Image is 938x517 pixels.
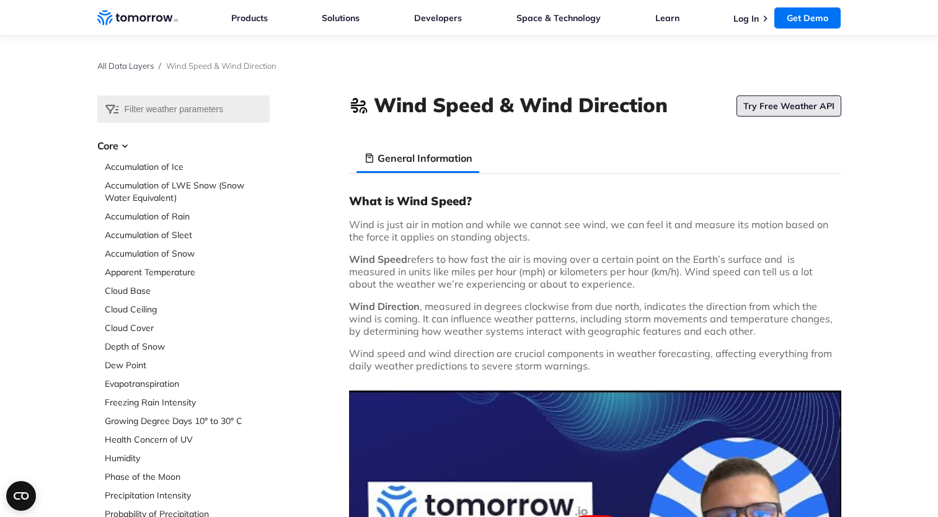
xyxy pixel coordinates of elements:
a: All Data Layers [97,61,154,71]
p: Wind is just air in motion and while we cannot see wind, we can feel it and measure its motion ba... [349,218,841,243]
a: Get Demo [774,7,841,29]
p: , measured in degrees clockwise from due north, indicates the direction from which the wind is co... [349,300,841,337]
a: Accumulation of LWE Snow (Snow Water Equivalent) [105,179,270,204]
h1: Wind Speed & Wind Direction [374,91,668,118]
a: Home link [97,9,178,27]
a: Developers [414,12,462,24]
a: Precipitation Intensity [105,489,270,502]
a: Health Concern of UV [105,433,270,446]
a: Freezing Rain Intensity [105,396,270,409]
span: Wind Speed & Wind Direction [166,61,277,71]
a: Growing Degree Days 10° to 30° C [105,415,270,427]
a: Space & Technology [516,12,601,24]
h3: Core [97,138,270,153]
a: Cloud Ceiling [105,303,270,316]
li: General Information [356,143,480,173]
button: Open CMP widget [6,481,36,511]
a: Solutions [322,12,360,24]
a: Accumulation of Ice [105,161,270,173]
strong: Wind Speed [349,253,407,265]
p: Wind speed and wind direction are crucial components in weather forecasting, affecting everything... [349,347,841,372]
a: Humidity [105,452,270,464]
a: Apparent Temperature [105,266,270,278]
a: Dew Point [105,359,270,371]
p: refers to how fast the air is moving over a certain point on the Earth’s surface and is measured ... [349,253,841,290]
strong: Wind Direction [349,300,420,312]
h3: What is Wind Speed? [349,193,841,208]
a: Learn [655,12,679,24]
h3: General Information [378,151,472,166]
a: Products [231,12,268,24]
a: Depth of Snow [105,340,270,353]
a: Accumulation of Sleet [105,229,270,241]
a: Accumulation of Rain [105,210,270,223]
a: Try Free Weather API [737,95,841,117]
a: Log In [733,13,759,24]
a: Cloud Base [105,285,270,297]
span: / [159,61,161,71]
a: Evapotranspiration [105,378,270,390]
a: Accumulation of Snow [105,247,270,260]
input: Filter weather parameters [97,95,270,123]
a: Phase of the Moon [105,471,270,483]
a: Cloud Cover [105,322,270,334]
